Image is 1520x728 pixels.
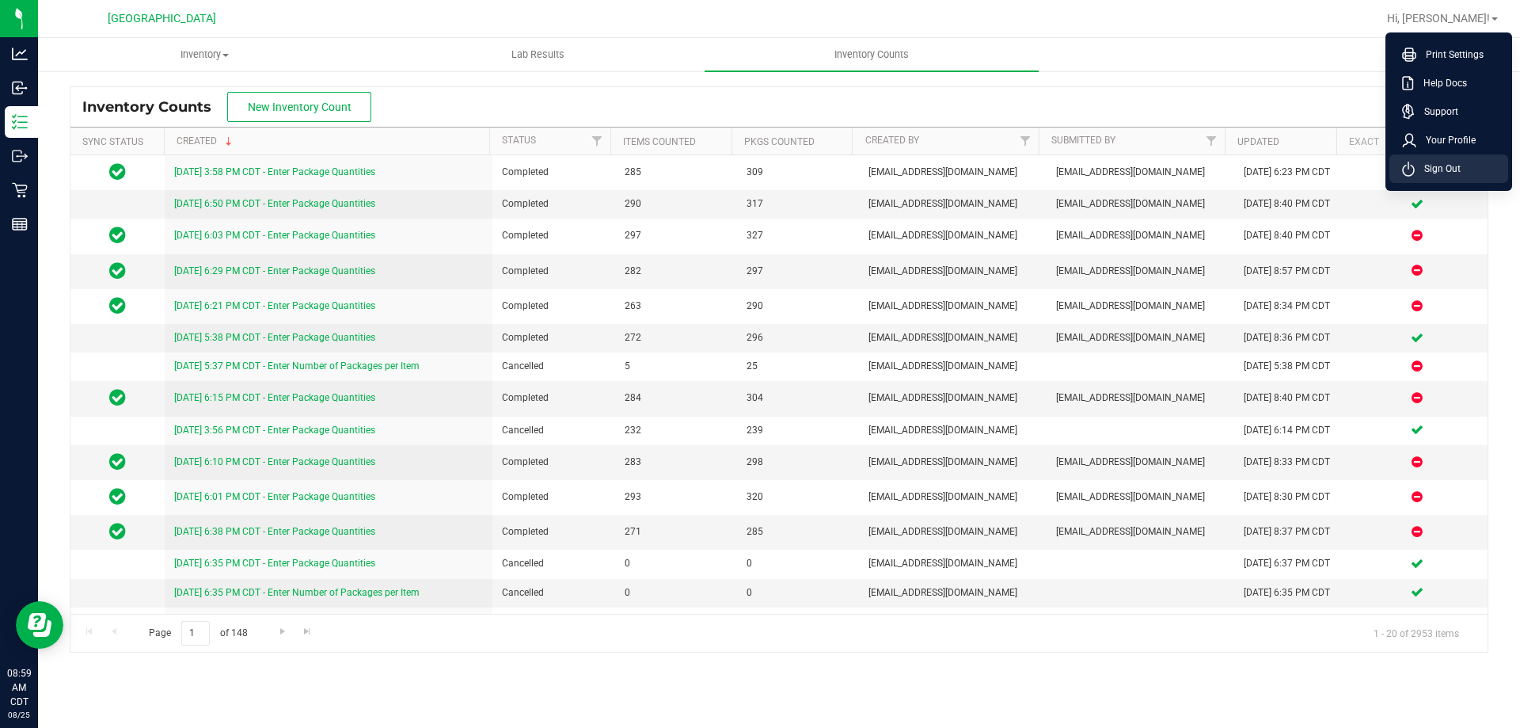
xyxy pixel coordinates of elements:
[174,265,375,276] a: [DATE] 6:29 PM CDT - Enter Package Quantities
[135,621,260,646] span: Page of 148
[174,360,420,372] a: [DATE] 5:37 PM CDT - Enter Number of Packages per Item
[109,451,126,473] span: In Sync
[747,228,849,243] span: 327
[747,556,849,571] span: 0
[747,264,849,279] span: 297
[625,455,728,470] span: 283
[502,391,605,406] span: Completed
[625,524,728,539] span: 271
[16,601,63,649] iframe: Resource center
[747,391,849,406] span: 304
[1056,455,1225,470] span: [EMAIL_ADDRESS][DOMAIN_NAME]
[1244,264,1337,279] div: [DATE] 8:57 PM CDT
[7,709,31,721] p: 08/25
[868,196,1037,212] span: [EMAIL_ADDRESS][DOMAIN_NAME]
[174,300,375,311] a: [DATE] 6:21 PM CDT - Enter Package Quantities
[174,491,375,502] a: [DATE] 6:01 PM CDT - Enter Package Quantities
[868,455,1037,470] span: [EMAIL_ADDRESS][DOMAIN_NAME]
[1387,12,1490,25] span: Hi, [PERSON_NAME]!
[502,264,605,279] span: Completed
[1415,104,1458,120] span: Support
[1244,556,1337,571] div: [DATE] 6:37 PM CDT
[868,585,1037,600] span: [EMAIL_ADDRESS][DOMAIN_NAME]
[1056,228,1225,243] span: [EMAIL_ADDRESS][DOMAIN_NAME]
[1237,136,1279,147] a: Updated
[371,38,705,71] a: Lab Results
[490,48,586,62] span: Lab Results
[109,520,126,543] span: In Sync
[7,666,31,709] p: 08:59 AM CDT
[625,490,728,505] span: 293
[1056,330,1225,345] span: [EMAIL_ADDRESS][DOMAIN_NAME]
[227,92,371,122] button: New Inventory Count
[502,299,605,314] span: Completed
[747,455,849,470] span: 298
[109,295,126,317] span: In Sync
[1415,161,1461,177] span: Sign Out
[174,425,375,436] a: [DATE] 3:56 PM CDT - Enter Package Quantities
[868,264,1037,279] span: [EMAIL_ADDRESS][DOMAIN_NAME]
[868,524,1037,539] span: [EMAIL_ADDRESS][DOMAIN_NAME]
[174,558,375,569] a: [DATE] 6:35 PM CDT - Enter Package Quantities
[109,161,126,183] span: In Sync
[584,128,610,154] a: Filter
[625,196,728,212] span: 290
[705,38,1038,71] a: Inventory Counts
[502,423,605,438] span: Cancelled
[1336,128,1476,155] th: Exact
[181,621,210,646] input: 1
[625,359,728,374] span: 5
[174,526,375,537] a: [DATE] 6:38 PM CDT - Enter Package Quantities
[1056,524,1225,539] span: [EMAIL_ADDRESS][DOMAIN_NAME]
[1244,359,1337,374] div: [DATE] 5:38 PM CDT
[1389,154,1508,183] li: Sign Out
[1244,585,1337,600] div: [DATE] 6:35 PM CDT
[108,12,216,25] span: [GEOGRAPHIC_DATA]
[625,585,728,600] span: 0
[1361,621,1472,645] span: 1 - 20 of 2953 items
[625,330,728,345] span: 272
[1056,299,1225,314] span: [EMAIL_ADDRESS][DOMAIN_NAME]
[1056,490,1225,505] span: [EMAIL_ADDRESS][DOMAIN_NAME]
[1012,128,1038,154] a: Filter
[1244,196,1337,212] div: [DATE] 8:40 PM CDT
[1056,264,1225,279] span: [EMAIL_ADDRESS][DOMAIN_NAME]
[744,136,815,147] a: Pkgs Counted
[868,359,1037,374] span: [EMAIL_ADDRESS][DOMAIN_NAME]
[625,264,728,279] span: 282
[868,165,1037,180] span: [EMAIL_ADDRESS][DOMAIN_NAME]
[1056,165,1225,180] span: [EMAIL_ADDRESS][DOMAIN_NAME]
[1244,423,1337,438] div: [DATE] 6:14 PM CDT
[1402,104,1502,120] a: Support
[1244,330,1337,345] div: [DATE] 8:36 PM CDT
[38,38,371,71] a: Inventory
[12,216,28,232] inline-svg: Reports
[109,387,126,409] span: In Sync
[502,524,605,539] span: Completed
[1056,391,1225,406] span: [EMAIL_ADDRESS][DOMAIN_NAME]
[868,490,1037,505] span: [EMAIL_ADDRESS][DOMAIN_NAME]
[623,136,696,147] a: Items Counted
[502,490,605,505] span: Completed
[109,260,126,282] span: In Sync
[813,48,930,62] span: Inventory Counts
[1244,228,1337,243] div: [DATE] 8:40 PM CDT
[747,196,849,212] span: 317
[868,330,1037,345] span: [EMAIL_ADDRESS][DOMAIN_NAME]
[868,423,1037,438] span: [EMAIL_ADDRESS][DOMAIN_NAME]
[747,165,849,180] span: 309
[174,166,375,177] a: [DATE] 3:58 PM CDT - Enter Package Quantities
[625,299,728,314] span: 263
[12,182,28,198] inline-svg: Retail
[109,486,126,508] span: In Sync
[502,359,605,374] span: Cancelled
[502,455,605,470] span: Completed
[1416,47,1484,63] span: Print Settings
[868,299,1037,314] span: [EMAIL_ADDRESS][DOMAIN_NAME]
[109,224,126,246] span: In Sync
[868,391,1037,406] span: [EMAIL_ADDRESS][DOMAIN_NAME]
[1244,299,1337,314] div: [DATE] 8:34 PM CDT
[1051,135,1115,146] a: Submitted By
[625,423,728,438] span: 232
[868,556,1037,571] span: [EMAIL_ADDRESS][DOMAIN_NAME]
